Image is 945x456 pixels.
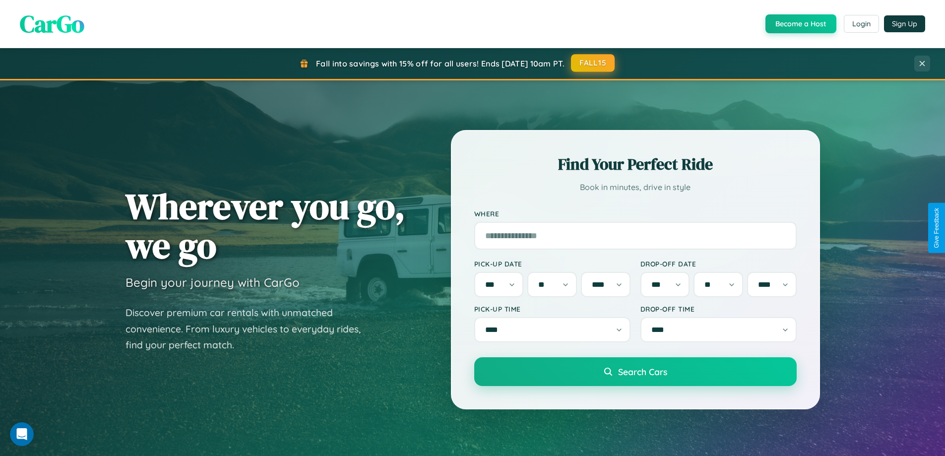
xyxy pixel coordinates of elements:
span: Fall into savings with 15% off for all users! Ends [DATE] 10am PT. [316,59,565,68]
p: Discover premium car rentals with unmatched convenience. From luxury vehicles to everyday rides, ... [126,305,374,353]
button: Search Cars [474,357,797,386]
label: Drop-off Date [640,260,797,268]
button: Become a Host [765,14,836,33]
button: FALL15 [571,54,615,72]
button: Login [844,15,879,33]
h3: Begin your journey with CarGo [126,275,300,290]
span: CarGo [20,7,84,40]
label: Pick-up Time [474,305,630,313]
label: Where [474,209,797,218]
div: Give Feedback [933,208,940,248]
iframe: Intercom live chat [10,422,34,446]
h2: Find Your Perfect Ride [474,153,797,175]
label: Drop-off Time [640,305,797,313]
span: Search Cars [618,366,667,377]
button: Sign Up [884,15,925,32]
p: Book in minutes, drive in style [474,180,797,195]
label: Pick-up Date [474,260,630,268]
h1: Wherever you go, we go [126,187,405,265]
